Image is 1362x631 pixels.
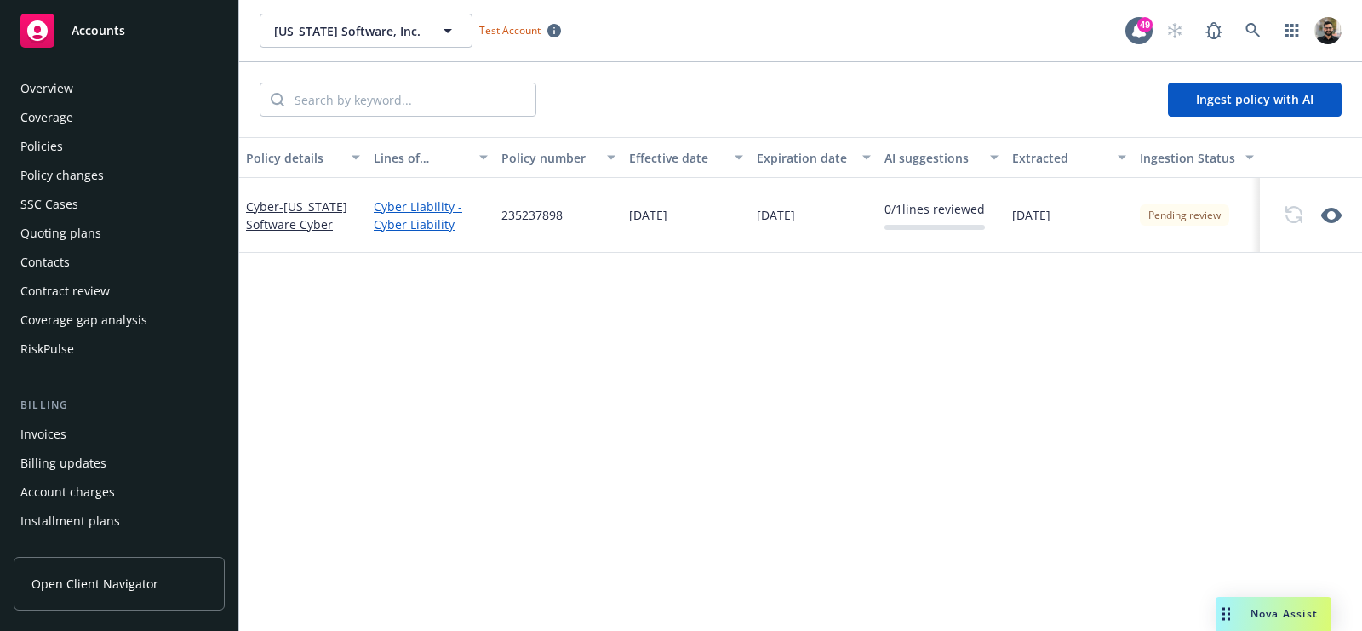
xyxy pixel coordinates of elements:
button: Nova Assist [1216,597,1331,631]
button: Policy details [239,137,367,178]
div: Overview [20,75,73,102]
button: Expiration date [750,137,878,178]
a: Contacts [14,249,225,276]
div: Installment plans [20,508,120,535]
div: Policy number [501,149,597,167]
img: photo [1314,17,1342,44]
span: - [US_STATE] Software Cyber [246,198,347,232]
a: Account charges [14,479,225,506]
input: Search by keyword... [284,83,535,116]
button: [US_STATE] Software, Inc. [260,14,472,48]
div: Expiration date [757,149,852,167]
button: Ingest policy with AI [1168,83,1342,117]
button: Effective date [622,137,750,178]
div: Lines of coverage [374,149,469,167]
a: Invoices [14,421,225,448]
div: Contacts [20,249,70,276]
a: RiskPulse [14,336,225,363]
a: Policies [14,133,225,160]
div: Policies [20,133,63,160]
div: Billing [14,397,225,414]
a: Switch app [1275,14,1309,48]
svg: Search [271,93,284,106]
a: Policy changes [14,162,225,189]
div: Coverage gap analysis [20,307,147,334]
a: Report a Bug [1197,14,1231,48]
span: [DATE] [757,206,795,224]
span: Nova Assist [1250,606,1318,621]
div: Pending review [1140,204,1229,226]
span: Test Account [479,23,541,37]
a: Installment plans [14,508,225,535]
span: Open Client Navigator [31,575,158,593]
a: SSC Cases [14,191,225,218]
a: Cyber Liability - Cyber Liability [374,198,488,233]
a: Overview [14,75,225,102]
span: Accounts [72,24,125,37]
div: SSC Cases [20,191,78,218]
button: AI suggestions [878,137,1005,178]
div: 0 / 1 lines reviewed [884,200,985,218]
div: Effective date [629,149,724,167]
button: Lines of coverage [367,137,495,178]
a: Contract review [14,278,225,305]
a: Quoting plans [14,220,225,247]
div: Drag to move [1216,597,1237,631]
a: Accounts [14,7,225,54]
button: Policy number [495,137,622,178]
button: Ingestion Status [1133,137,1261,178]
div: Ingestion Status [1140,149,1235,167]
a: Coverage [14,104,225,131]
div: Policy details [246,149,341,167]
div: Policy changes [20,162,104,189]
span: Test Account [472,21,568,39]
a: Start snowing [1158,14,1192,48]
span: [US_STATE] Software, Inc. [274,22,421,40]
div: 49 [1137,17,1153,32]
div: Contract review [20,278,110,305]
span: [DATE] [629,206,667,224]
div: RiskPulse [20,336,74,363]
span: [DATE] [1012,206,1050,224]
a: Cyber [246,198,347,232]
div: Billing updates [20,450,106,477]
div: Account charges [20,479,115,506]
div: AI suggestions [884,149,980,167]
div: Extracted [1012,149,1107,167]
button: Extracted [1005,137,1133,178]
a: Coverage gap analysis [14,307,225,334]
div: Invoices [20,421,66,448]
a: Billing updates [14,450,225,477]
a: Search [1236,14,1270,48]
div: Coverage [20,104,73,131]
div: Quoting plans [20,220,101,247]
span: 235237898 [501,206,563,224]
